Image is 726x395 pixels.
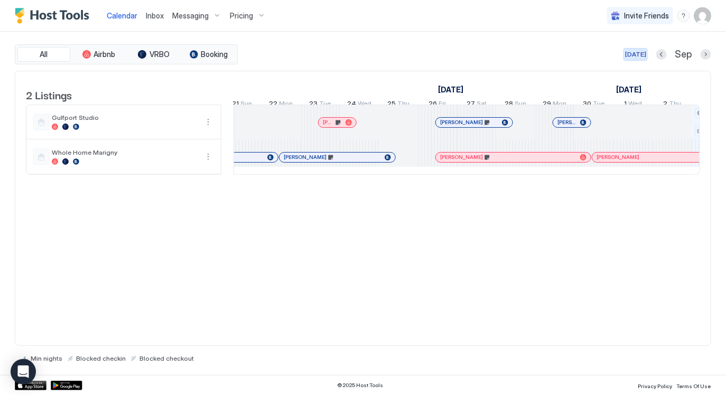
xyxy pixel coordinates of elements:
span: 29 [543,99,552,110]
a: Privacy Policy [638,380,673,391]
span: Wed [358,99,371,110]
span: [PERSON_NAME] [557,119,576,126]
span: © 2025 Host Tools [337,382,383,389]
span: 27 [467,99,475,110]
span: Sep [675,49,692,61]
button: VRBO [127,47,180,62]
span: [PERSON_NAME] [440,119,483,126]
span: 26 [429,99,438,110]
span: Inbox [146,11,164,20]
a: September 26, 2025 [426,97,449,112]
span: Thu [669,99,681,110]
a: September 30, 2025 [581,97,608,112]
span: [PERSON_NAME] [284,154,327,161]
a: Google Play Store [51,381,82,390]
span: Booking [201,50,228,59]
span: Messaging [172,11,209,21]
span: Gulfport Studio [52,114,198,121]
span: 22 [269,99,278,110]
span: Tue [320,99,331,110]
span: Mon [280,99,293,110]
span: 24 [347,99,356,110]
span: [PERSON_NAME] [440,154,483,161]
div: tab-group [15,44,238,64]
span: 1 [624,99,627,110]
a: Terms Of Use [677,380,711,391]
span: Sun [515,99,527,110]
button: More options [202,151,215,163]
a: October 1, 2025 [613,82,644,97]
span: Wed [628,99,642,110]
span: VRBO [150,50,170,59]
div: menu [677,10,690,22]
a: October 1, 2025 [621,97,645,112]
span: Thu [397,99,409,110]
a: September 29, 2025 [541,97,570,112]
a: Inbox [146,10,164,21]
a: September 27, 2025 [464,97,489,112]
span: 2 Listings [26,87,72,102]
a: September 22, 2025 [267,97,296,112]
span: Pricing [230,11,253,21]
div: User profile [694,7,711,24]
button: Booking [182,47,235,62]
span: Blocked checkout [139,354,194,362]
span: Whole Home Marigny [52,148,198,156]
a: September 25, 2025 [385,97,412,112]
a: September 23, 2025 [307,97,334,112]
span: [PERSON_NAME] [323,119,334,126]
a: September 21, 2025 [229,97,255,112]
span: [PERSON_NAME] [597,154,639,161]
span: Blocked checkin [76,354,126,362]
span: Mon [553,99,567,110]
span: Fri [439,99,446,110]
button: Airbnb [72,47,125,62]
span: 2 [663,99,667,110]
a: Host Tools Logo [15,8,94,24]
a: September 24, 2025 [345,97,374,112]
div: Open Intercom Messenger [11,359,36,384]
span: Terms Of Use [677,383,711,389]
span: 28 [505,99,514,110]
span: Airbnb [94,50,116,59]
span: 23 [310,99,318,110]
span: Invite Friends [624,11,669,21]
button: Next month [701,49,711,60]
span: All [40,50,48,59]
button: More options [202,116,215,128]
a: App Store [15,381,46,390]
span: $90 [697,128,706,135]
div: menu [202,116,215,128]
span: 30 [583,99,592,110]
span: 25 [387,99,396,110]
button: Previous month [656,49,667,60]
button: [DATE] [623,48,648,61]
span: Calendar [107,11,137,20]
a: September 17, 2025 [435,82,466,97]
span: Sun [240,99,252,110]
a: Calendar [107,10,137,21]
div: menu [202,151,215,163]
span: 21 [232,99,239,110]
span: Privacy Policy [638,383,673,389]
a: October 2, 2025 [660,97,684,112]
span: Min nights [31,354,62,362]
span: Sat [477,99,487,110]
a: September 28, 2025 [502,97,529,112]
span: Tue [593,99,605,110]
div: [DATE] [625,50,646,59]
button: All [17,47,70,62]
